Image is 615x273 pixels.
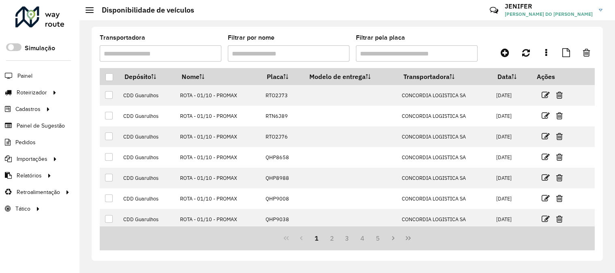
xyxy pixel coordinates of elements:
th: Data [492,68,531,85]
label: Transportadora [100,33,145,43]
td: ROTA - 01/10 - PROMAX [176,209,261,230]
a: Editar [542,172,550,183]
td: [DATE] [492,168,531,188]
a: Editar [542,213,550,224]
a: Editar [542,193,550,204]
td: ROTA - 01/10 - PROMAX [176,126,261,147]
td: ROTA - 01/10 - PROMAX [176,168,261,188]
td: QHP8988 [261,168,304,188]
button: Next Page [386,230,401,246]
label: Filtrar pela placa [356,33,405,43]
td: QHP8658 [261,147,304,168]
a: Excluir [556,131,563,142]
td: CONCORDIA LOGISTICA SA [398,126,492,147]
td: QHP9008 [261,188,304,209]
span: Tático [15,205,30,213]
a: Editar [542,151,550,162]
td: QHP9038 [261,209,304,230]
span: [PERSON_NAME] DO [PERSON_NAME] [505,11,593,18]
th: Ações [531,68,580,85]
td: CONCORDIA LOGISTICA SA [398,106,492,126]
td: CDD Guarulhos [119,188,176,209]
td: CDD Guarulhos [119,85,176,106]
td: [DATE] [492,85,531,106]
td: [DATE] [492,188,531,209]
span: Painel de Sugestão [17,122,65,130]
span: Pedidos [15,138,36,147]
td: CONCORDIA LOGISTICA SA [398,209,492,230]
td: CONCORDIA LOGISTICA SA [398,147,492,168]
a: Excluir [556,213,563,224]
a: Editar [542,90,550,100]
label: Simulação [25,43,55,53]
a: Excluir [556,151,563,162]
td: CONCORDIA LOGISTICA SA [398,188,492,209]
td: CDD Guarulhos [119,147,176,168]
a: Excluir [556,193,563,204]
td: [DATE] [492,209,531,230]
button: 5 [370,230,386,246]
button: Last Page [401,230,416,246]
a: Excluir [556,90,563,100]
span: Cadastros [15,105,41,113]
a: Excluir [556,172,563,183]
th: Modelo de entrega [304,68,398,85]
th: Transportadora [398,68,492,85]
td: ROTA - 01/10 - PROMAX [176,147,261,168]
td: [DATE] [492,106,531,126]
a: Excluir [556,110,563,121]
td: CONCORDIA LOGISTICA SA [398,168,492,188]
span: Retroalimentação [17,188,60,196]
td: RTO2J76 [261,126,304,147]
td: ROTA - 01/10 - PROMAX [176,188,261,209]
td: [DATE] [492,126,531,147]
button: 4 [355,230,370,246]
th: Nome [176,68,261,85]
td: CDD Guarulhos [119,106,176,126]
td: CDD Guarulhos [119,168,176,188]
th: Depósito [119,68,176,85]
h2: Disponibilidade de veículos [94,6,194,15]
a: Editar [542,131,550,142]
span: Roteirizador [17,88,47,97]
span: Relatórios [17,171,42,180]
td: CDD Guarulhos [119,209,176,230]
td: CDD Guarulhos [119,126,176,147]
label: Filtrar por nome [228,33,274,43]
td: RTN6J89 [261,106,304,126]
h3: JENIFER [505,2,593,10]
td: ROTA - 01/10 - PROMAX [176,106,261,126]
td: ROTA - 01/10 - PROMAX [176,85,261,106]
span: Painel [17,72,32,80]
button: 3 [340,230,355,246]
span: Importações [17,155,47,163]
td: [DATE] [492,147,531,168]
a: Editar [542,110,550,121]
button: 1 [309,230,324,246]
a: Contato Rápido [485,2,503,19]
button: 2 [324,230,340,246]
td: RTO2J73 [261,85,304,106]
td: CONCORDIA LOGISTICA SA [398,85,492,106]
th: Placa [261,68,304,85]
